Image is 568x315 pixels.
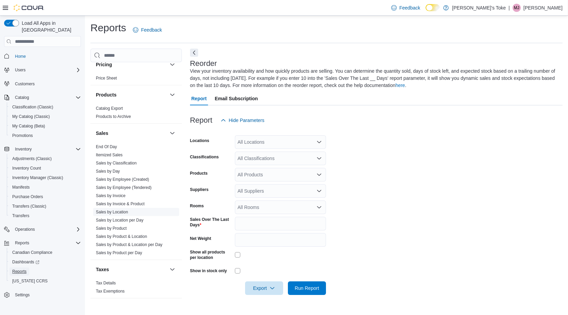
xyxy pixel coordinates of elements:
[12,80,81,88] span: Customers
[10,132,36,140] a: Promotions
[245,281,283,295] button: Export
[389,1,423,15] a: Feedback
[10,183,81,191] span: Manifests
[190,203,204,209] label: Rooms
[96,177,149,182] a: Sales by Employee (Created)
[12,269,27,274] span: Reports
[7,276,84,286] button: [US_STATE] CCRS
[1,238,84,248] button: Reports
[12,93,81,102] span: Catalog
[1,93,84,102] button: Catalog
[12,204,46,209] span: Transfers (Classic)
[96,114,131,119] a: Products to Archive
[7,121,84,131] button: My Catalog (Beta)
[316,139,322,145] button: Open list of options
[15,95,29,100] span: Catalog
[249,281,279,295] span: Export
[168,265,176,274] button: Taxes
[190,217,232,228] label: Sales Over The Last Days
[7,131,84,140] button: Promotions
[10,155,54,163] a: Adjustments (Classic)
[513,4,521,12] div: Mani Jalilvand
[12,104,53,110] span: Classification (Classic)
[15,67,25,73] span: Users
[15,54,26,59] span: Home
[12,291,32,299] a: Settings
[96,161,137,165] a: Sales by Classification
[10,193,81,201] span: Purchase Orders
[1,225,84,234] button: Operations
[15,146,32,152] span: Inventory
[1,144,84,154] button: Inventory
[509,4,510,12] p: |
[10,174,66,182] a: Inventory Manager (Classic)
[141,27,162,33] span: Feedback
[10,277,81,285] span: Washington CCRS
[190,68,559,89] div: View your inventory availability and how quickly products are selling. You can determine the quan...
[10,164,44,172] a: Inventory Count
[12,66,28,74] button: Users
[399,4,420,11] span: Feedback
[295,285,319,292] span: Run Report
[12,185,30,190] span: Manifests
[12,239,32,247] button: Reports
[15,227,35,232] span: Operations
[190,268,227,274] label: Show in stock only
[12,278,48,284] span: [US_STATE] CCRS
[12,291,81,299] span: Settings
[168,60,176,69] button: Pricing
[96,201,144,207] span: Sales by Invoice & Product
[96,242,162,247] span: Sales by Product & Location per Day
[96,193,125,198] a: Sales by Invoice
[426,4,440,11] input: Dark Mode
[12,80,37,88] a: Customers
[12,165,41,171] span: Inventory Count
[96,185,152,190] a: Sales by Employee (Tendered)
[10,258,81,266] span: Dashboards
[96,91,117,98] h3: Products
[96,130,108,137] h3: Sales
[10,248,55,257] a: Canadian Compliance
[96,266,167,273] button: Taxes
[15,81,35,87] span: Customers
[190,59,217,68] h3: Reorder
[191,92,207,105] span: Report
[7,163,84,173] button: Inventory Count
[10,267,81,276] span: Reports
[12,225,81,233] span: Operations
[96,61,112,68] h3: Pricing
[12,52,81,60] span: Home
[96,234,147,239] a: Sales by Product & Location
[10,183,32,191] a: Manifests
[96,152,123,158] span: Itemized Sales
[96,281,116,285] a: Tax Details
[1,79,84,89] button: Customers
[10,122,48,130] a: My Catalog (Beta)
[168,129,176,137] button: Sales
[90,104,182,123] div: Products
[395,83,405,88] a: here
[12,175,63,180] span: Inventory Manager (Classic)
[7,173,84,182] button: Inventory Manager (Classic)
[10,248,81,257] span: Canadian Compliance
[168,91,176,99] button: Products
[10,103,56,111] a: Classification (Classic)
[12,145,81,153] span: Inventory
[12,225,38,233] button: Operations
[190,116,212,124] h3: Report
[96,210,128,214] a: Sales by Location
[96,218,143,223] a: Sales by Location per Day
[190,236,211,241] label: Net Weight
[190,49,198,57] button: Next
[12,123,45,129] span: My Catalog (Beta)
[96,144,117,149] a: End Of Day
[316,188,322,194] button: Open list of options
[96,76,117,81] a: Price Sheet
[7,248,84,257] button: Canadian Compliance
